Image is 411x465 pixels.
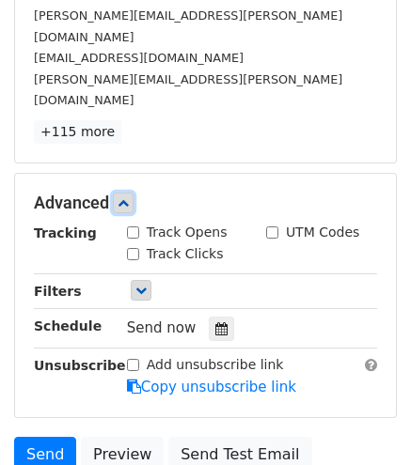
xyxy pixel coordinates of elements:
strong: Schedule [34,318,102,333]
small: [PERSON_NAME][EMAIL_ADDRESS][PERSON_NAME][DOMAIN_NAME] [34,72,342,108]
small: [PERSON_NAME][EMAIL_ADDRESS][PERSON_NAME][DOMAIN_NAME] [34,8,342,44]
span: Send now [127,319,197,336]
label: Track Opens [147,223,228,242]
small: [EMAIL_ADDRESS][DOMAIN_NAME] [34,51,244,65]
a: +115 more [34,120,121,144]
label: Add unsubscribe link [147,355,284,375]
strong: Unsubscribe [34,358,126,373]
label: Track Clicks [147,244,224,264]
strong: Filters [34,284,82,299]
strong: Tracking [34,225,97,240]
h5: Advanced [34,193,377,213]
a: Copy unsubscribe link [127,379,296,395]
label: UTM Codes [286,223,359,242]
iframe: Chat Widget [317,375,411,465]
